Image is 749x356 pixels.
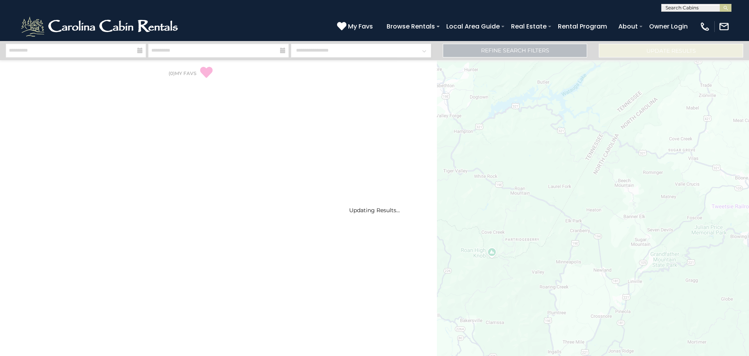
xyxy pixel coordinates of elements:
a: Local Area Guide [442,20,504,33]
img: mail-regular-white.png [719,21,729,32]
a: Rental Program [554,20,611,33]
span: My Favs [348,21,373,31]
a: My Favs [337,21,375,32]
a: Browse Rentals [383,20,439,33]
a: Real Estate [507,20,550,33]
img: White-1-2.png [20,15,181,38]
a: About [614,20,642,33]
img: phone-regular-white.png [699,21,710,32]
a: Owner Login [645,20,692,33]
